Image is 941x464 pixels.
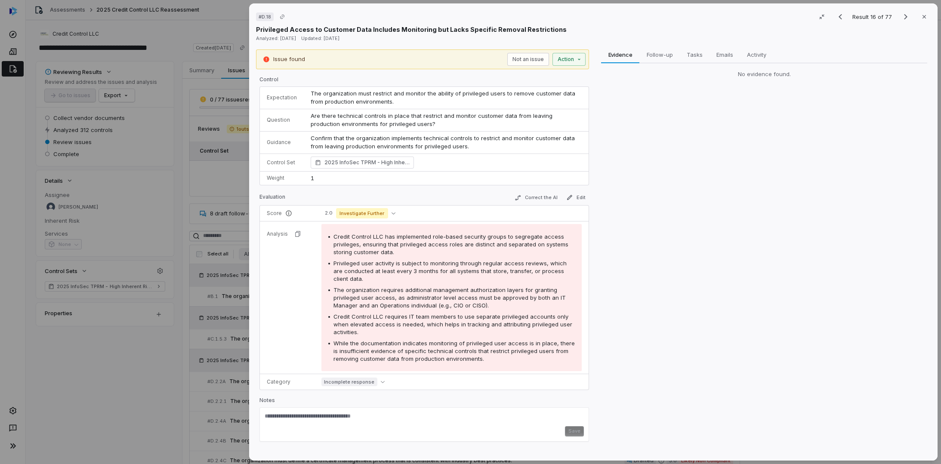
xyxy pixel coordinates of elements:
button: 2.0Investigate Further [321,208,399,218]
button: Copy link [275,9,290,25]
p: Control Set [267,159,297,166]
p: Guidance [267,139,297,146]
p: Score [267,210,308,217]
span: Tasks [683,49,706,60]
span: Credit Control LLC has implemented role-based security groups to segregate access privileges, ens... [333,233,568,255]
button: Action [552,53,586,66]
p: Expectation [267,94,297,101]
p: Weight [267,175,297,181]
span: Credit Control LLC requires IT team members to use separate privileged accounts only when elevate... [333,313,572,335]
p: Analysis [267,230,288,237]
p: Category [267,378,308,385]
button: Not an issue [507,53,549,66]
p: Question [267,117,297,123]
span: Evidence [605,49,636,60]
span: Are there technical controls in place that restrict and monitor customer data from leaving produc... [311,112,554,128]
p: Result 16 of 77 [852,12,894,22]
span: 1 [311,175,314,181]
button: Correct the AI [511,193,561,203]
span: Incomplete response [321,378,377,386]
div: No evidence found. [601,70,927,79]
p: Confirm that the organization implements technical controls to restrict and monitor customer data... [311,134,582,151]
span: 2025 InfoSec TPRM - High Inherent Risk (TruSight Supported) Asset and Info Management [324,158,410,167]
p: Evaluation [259,194,285,204]
p: Notes [259,397,589,407]
p: Issue found [273,55,305,64]
span: Activity [744,49,770,60]
span: Emails [713,49,737,60]
p: Control [259,76,589,86]
span: Follow-up [643,49,676,60]
span: Updated: [DATE] [301,35,339,41]
button: Edit [563,192,589,203]
button: Next result [897,12,914,22]
span: Privileged user activity is subject to monitoring through regular access reviews, which are condu... [333,260,567,282]
span: # D.18 [259,13,271,20]
p: Privileged Access to Customer Data Includes Monitoring but Lacks Specific Removal Restrictions [256,25,567,34]
span: While the documentation indicates monitoring of privileged user access is in place, there is insu... [333,340,575,362]
button: Previous result [832,12,849,22]
span: The organization must restrict and monitor the ability of privileged users to remove customer dat... [311,90,577,105]
span: Investigate Further [336,208,388,218]
span: The organization requires additional management authorization layers for granting privileged user... [333,286,566,309]
span: Analyzed: [DATE] [256,35,296,41]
